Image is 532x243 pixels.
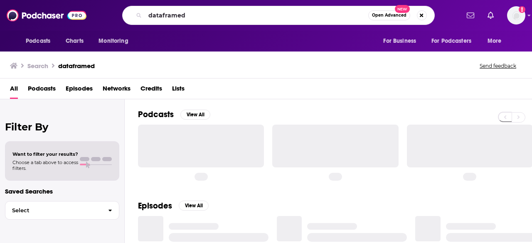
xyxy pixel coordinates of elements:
[507,6,525,25] img: User Profile
[60,33,89,49] a: Charts
[5,201,119,220] button: Select
[488,35,502,47] span: More
[477,62,519,69] button: Send feedback
[138,109,210,120] a: PodcastsView All
[482,33,512,49] button: open menu
[10,82,18,99] a: All
[507,6,525,25] button: Show profile menu
[507,6,525,25] span: Logged in as megcassidy
[395,5,410,13] span: New
[172,82,185,99] a: Lists
[28,82,56,99] a: Podcasts
[180,110,210,120] button: View All
[12,151,78,157] span: Want to filter your results?
[66,82,93,99] a: Episodes
[66,35,84,47] span: Charts
[372,13,406,17] span: Open Advanced
[383,35,416,47] span: For Business
[179,201,209,211] button: View All
[93,33,139,49] button: open menu
[463,8,478,22] a: Show notifications dropdown
[140,82,162,99] a: Credits
[20,33,61,49] button: open menu
[138,109,174,120] h2: Podcasts
[377,33,426,49] button: open menu
[103,82,131,99] a: Networks
[138,201,209,211] a: EpisodesView All
[431,35,471,47] span: For Podcasters
[426,33,483,49] button: open menu
[519,6,525,13] svg: Add a profile image
[26,35,50,47] span: Podcasts
[145,9,368,22] input: Search podcasts, credits, & more...
[12,160,78,171] span: Choose a tab above to access filters.
[368,10,410,20] button: Open AdvancedNew
[5,208,101,213] span: Select
[27,62,48,70] h3: Search
[99,35,128,47] span: Monitoring
[5,187,119,195] p: Saved Searches
[58,62,95,70] h3: dataframed
[7,7,86,23] img: Podchaser - Follow, Share and Rate Podcasts
[5,121,119,133] h2: Filter By
[122,6,435,25] div: Search podcasts, credits, & more...
[484,8,497,22] a: Show notifications dropdown
[138,201,172,211] h2: Episodes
